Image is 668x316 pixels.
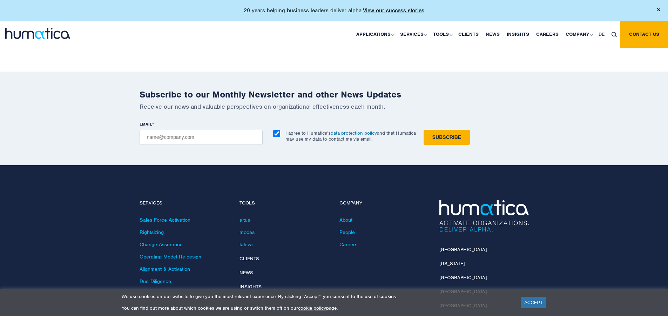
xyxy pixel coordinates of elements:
[595,21,608,48] a: DE
[140,121,152,127] span: EMAIL
[455,21,482,48] a: Clients
[339,200,429,206] h4: Company
[521,297,546,308] a: ACCEPT
[503,21,533,48] a: Insights
[562,21,595,48] a: Company
[599,31,605,37] span: DE
[5,28,70,39] img: logo
[439,261,465,267] a: [US_STATE]
[140,241,183,248] a: Change Assurance
[612,32,617,37] img: search_icon
[285,130,416,142] p: I agree to Humatica’s and that Humatica may use my data to contact me via email.
[244,7,424,14] p: 20 years helping business leaders deliver alpha.
[140,217,190,223] a: Sales Force Activation
[239,241,253,248] a: taleva
[620,21,668,48] a: Contact us
[140,278,171,284] a: Due Diligence
[239,284,262,290] a: Insights
[331,130,377,136] a: data protection policy
[439,200,529,232] img: Humatica
[397,21,430,48] a: Services
[424,130,470,145] input: Subscribe
[140,266,190,272] a: Alignment & Activation
[363,7,424,14] a: View our success stories
[122,305,512,311] p: You can find out more about which cookies we are using or switch them off on our page.
[533,21,562,48] a: Careers
[482,21,503,48] a: News
[353,21,397,48] a: Applications
[140,103,529,110] p: Receive our news and valuable perspectives on organizational effectiveness each month.
[140,254,201,260] a: Operating Model Re-design
[239,256,259,262] a: Clients
[339,217,352,223] a: About
[439,247,487,253] a: [GEOGRAPHIC_DATA]
[140,200,229,206] h4: Services
[140,89,529,100] h2: Subscribe to our Monthly Newsletter and other News Updates
[239,270,253,276] a: News
[140,130,263,145] input: name@company.com
[122,294,512,300] p: We use cookies on our website to give you the most relevant experience. By clicking “Accept”, you...
[239,229,255,235] a: modas
[239,200,329,206] h4: Tools
[140,229,164,235] a: Rightsizing
[239,217,250,223] a: altus
[298,305,326,311] a: cookie policy
[439,275,487,281] a: [GEOGRAPHIC_DATA]
[339,241,357,248] a: Careers
[430,21,455,48] a: Tools
[339,229,355,235] a: People
[273,130,280,137] input: I agree to Humatica’sdata protection policyand that Humatica may use my data to contact me via em...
